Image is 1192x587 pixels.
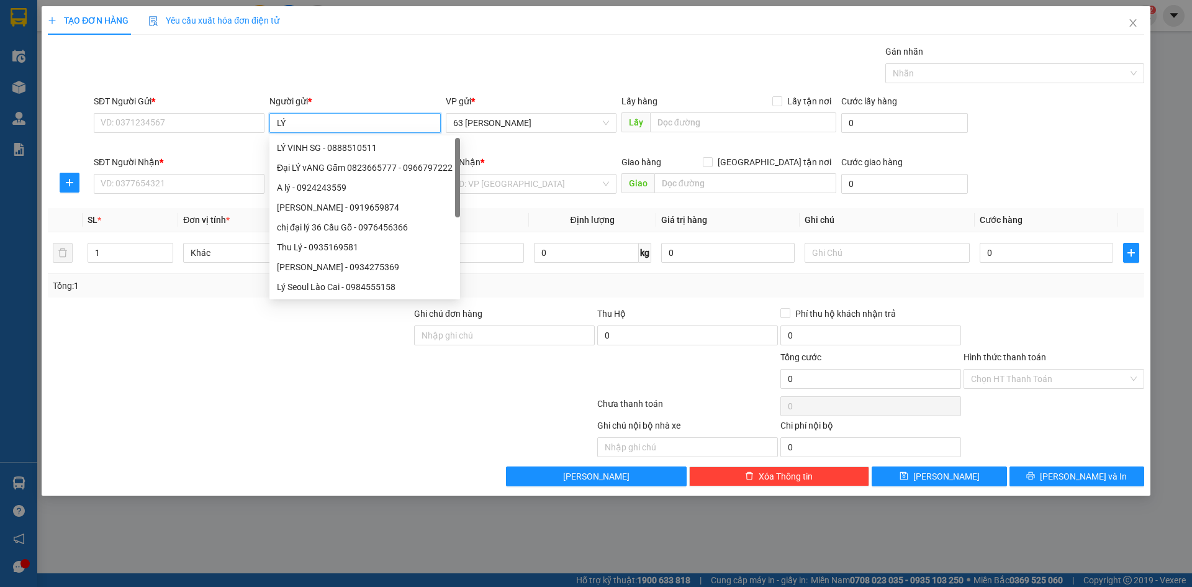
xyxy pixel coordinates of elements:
div: Chi phí nội bộ [780,419,961,437]
button: delete [53,243,73,263]
div: SĐT Người Gửi [94,94,264,108]
input: Nhập ghi chú [597,437,778,457]
span: 63 Phan Đình Phùng [453,114,609,132]
span: Khác [191,243,341,262]
span: Lấy tận nơi [782,94,836,108]
button: save[PERSON_NAME] [872,466,1006,486]
span: close [1128,18,1138,28]
span: save [900,471,908,481]
span: Yêu cầu xuất hóa đơn điện tử [148,16,279,25]
input: Dọc đường [654,173,836,193]
input: Ghi Chú [805,243,970,263]
span: Định lượng [571,215,615,225]
span: Lấy [621,112,650,132]
span: [PERSON_NAME] [913,470,980,483]
input: Dọc đường [650,112,836,132]
div: Ghi chú nội bộ nhà xe [597,419,778,437]
span: SL [88,215,97,225]
button: plus [60,173,79,193]
span: TẠO ĐƠN HÀNG [48,16,129,25]
input: 0 [661,243,795,263]
div: Thu Lý - 0935169581 [269,237,460,257]
div: Đại LÝ vANG Gẫm 0823665777 - 0966797222 [269,158,460,178]
span: Giá trị hàng [661,215,707,225]
span: [PERSON_NAME] và In [1040,470,1127,483]
button: [PERSON_NAME] [506,466,687,486]
div: [PERSON_NAME] - 0919659874 [277,201,453,214]
div: Tên không hợp lệ [269,134,440,148]
span: Lấy hàng [621,96,657,106]
input: Cước giao hàng [841,174,968,194]
span: Giao [621,173,654,193]
div: chị đại lý 36 Cầu Gỗ - 0976456366 [277,221,453,234]
input: Cước lấy hàng [841,113,968,133]
div: VP gửi [446,94,616,108]
span: VP Nhận [446,157,481,167]
div: Thu Lý - 0935169581 [277,240,453,254]
button: Close [1116,6,1150,41]
label: Hình thức thanh toán [964,352,1046,362]
span: plus [1124,248,1139,258]
div: [PERSON_NAME] - 0934275369 [277,260,453,274]
div: A lý - 0924243559 [269,178,460,198]
div: Anh Lý - 0919659874 [269,198,460,217]
div: Lý Seoul Lào Cai - 0984555158 [277,280,453,294]
button: printer[PERSON_NAME] và In [1009,466,1144,486]
span: [GEOGRAPHIC_DATA] tận nơi [713,155,836,169]
span: Xóa Thông tin [759,470,813,483]
div: Người gửi [269,94,440,108]
span: Đơn vị tính [183,215,230,225]
button: plus [1123,243,1139,263]
th: Ghi chú [800,208,975,232]
div: A lý - 0924243559 [277,181,453,194]
label: Ghi chú đơn hàng [414,309,482,319]
label: Cước lấy hàng [841,96,897,106]
span: plus [60,178,79,188]
div: LÝ HOÀI DƯƠNG - 0934275369 [269,257,460,277]
div: Tổng: 1 [53,279,460,293]
span: Tổng cước [780,352,821,362]
div: chị đại lý 36 Cầu Gỗ - 0976456366 [269,217,460,237]
label: Cước giao hàng [841,157,903,167]
span: Phí thu hộ khách nhận trả [790,307,901,321]
span: printer [1026,471,1035,481]
div: LÝ VINH SG - 0888510511 [277,141,453,155]
span: Cước hàng [980,215,1023,225]
div: Lý Seoul Lào Cai - 0984555158 [269,277,460,297]
div: LÝ VINH SG - 0888510511 [269,138,460,158]
img: icon [148,16,158,26]
input: Ghi chú đơn hàng [414,325,595,345]
div: SĐT Người Nhận [94,155,264,169]
button: deleteXóa Thông tin [689,466,870,486]
span: kg [639,243,651,263]
span: plus [48,16,56,25]
div: Đại LÝ vANG Gẫm 0823665777 - 0966797222 [277,161,453,175]
span: [PERSON_NAME] [563,470,630,483]
label: Gán nhãn [885,47,923,57]
div: Chưa thanh toán [596,397,779,419]
span: Thu Hộ [597,309,626,319]
span: Giao hàng [621,157,661,167]
span: delete [745,471,754,481]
